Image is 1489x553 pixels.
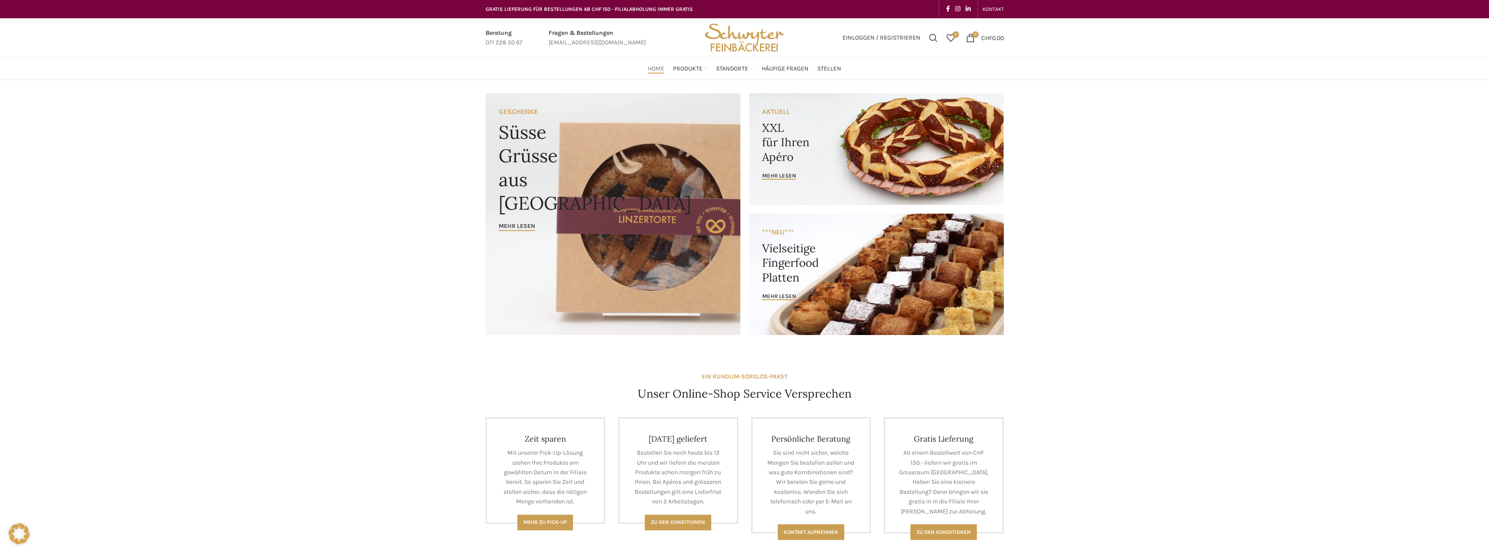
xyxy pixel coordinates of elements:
span: Home [648,65,664,73]
div: Main navigation [481,60,1008,77]
a: 0 CHF0.00 [962,29,1008,47]
span: 0 [953,31,959,38]
p: Bestellen Sie noch heute bis 12 Uhr und wir liefern die meisten Produkte schon morgen früh zu Ihn... [633,448,724,506]
a: Zu den konditionen [910,524,977,540]
h4: Gratis Lieferung [898,434,989,444]
a: Produkte [673,60,707,77]
a: Infobox link [486,28,523,48]
span: Mehr zu Pick-Up [523,519,567,525]
a: Banner link [749,93,1004,205]
a: Banner link [486,93,740,335]
a: Mehr zu Pick-Up [517,515,573,530]
p: Sie sind nicht sicher, welche Mengen Sie bestellen sollen und was gute Kombinationen sind? Wir be... [766,448,857,516]
span: Produkte [673,65,703,73]
a: Häufige Fragen [762,60,809,77]
span: Standorte [716,65,748,73]
h4: Unser Online-Shop Service Versprechen [638,386,852,402]
strong: EIN RUNDUM-SORGLOS-PAKET [702,373,787,380]
h4: Persönliche Beratung [766,434,857,444]
a: Home [648,60,664,77]
a: Linkedin social link [963,3,973,15]
span: 0 [972,31,979,38]
bdi: 0.00 [981,34,1004,41]
a: Zu den Konditionen [645,515,711,530]
a: Kontakt aufnehmen [778,524,844,540]
span: Häufige Fragen [762,65,809,73]
span: Einloggen / Registrieren [843,35,920,41]
span: CHF [981,34,992,41]
span: GRATIS LIEFERUNG FÜR BESTELLUNGEN AB CHF 150 - FILIALABHOLUNG IMMER GRATIS [486,6,693,12]
a: Standorte [716,60,753,77]
span: Zu den konditionen [916,529,971,535]
p: Mit unserer Pick-Up-Lösung stehen Ihre Produkte am gewählten Datum in der Filiale bereit. So spar... [500,448,591,506]
div: Secondary navigation [978,0,1008,18]
a: Site logo [702,34,787,41]
img: Bäckerei Schwyter [702,18,787,57]
a: Suchen [925,29,942,47]
a: Stellen [817,60,841,77]
a: Instagram social link [953,3,963,15]
span: Stellen [817,65,841,73]
h4: Zeit sparen [500,434,591,444]
a: Banner link [749,214,1004,335]
a: KONTAKT [983,0,1004,18]
span: KONTAKT [983,6,1004,12]
span: Kontakt aufnehmen [784,529,838,535]
a: Facebook social link [943,3,953,15]
a: Infobox link [549,28,646,48]
p: Ab einem Bestellwert von CHF 150.- liefern wir gratis im Grossraum [GEOGRAPHIC_DATA]. Haben Sie e... [898,448,989,516]
a: 0 [942,29,959,47]
a: Einloggen / Registrieren [838,29,925,47]
div: Meine Wunschliste [942,29,959,47]
span: Zu den Konditionen [651,519,705,525]
h4: [DATE] geliefert [633,434,724,444]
